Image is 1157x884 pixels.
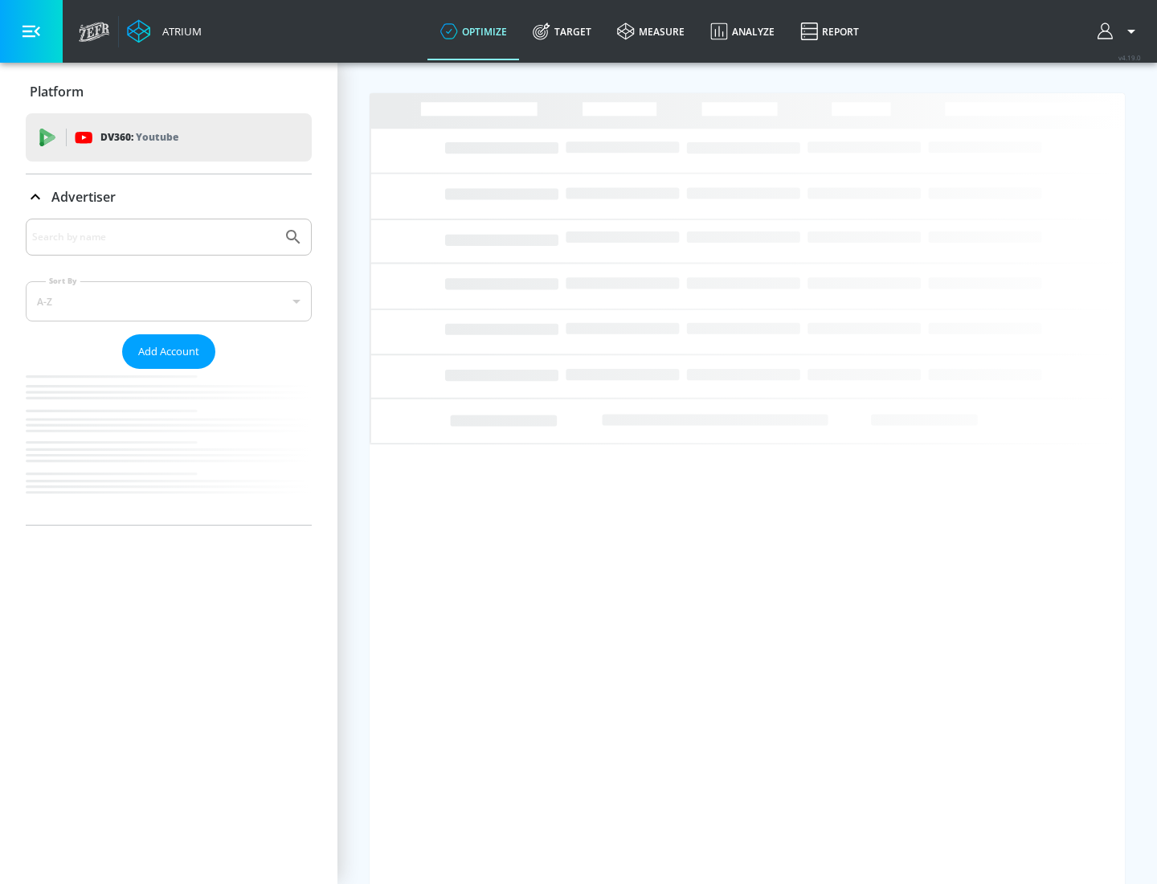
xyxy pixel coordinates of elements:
nav: list of Advertiser [26,369,312,525]
span: v 4.19.0 [1118,53,1141,62]
div: Atrium [156,24,202,39]
a: Target [520,2,604,60]
div: A-Z [26,281,312,321]
a: Report [787,2,872,60]
div: Platform [26,69,312,114]
div: Advertiser [26,174,312,219]
label: Sort By [46,276,80,286]
a: optimize [427,2,520,60]
a: Atrium [127,19,202,43]
p: Platform [30,83,84,100]
input: Search by name [32,227,276,248]
span: Add Account [138,342,199,361]
p: Advertiser [51,188,116,206]
div: DV360: Youtube [26,113,312,162]
a: measure [604,2,697,60]
p: DV360: [100,129,178,146]
a: Analyze [697,2,787,60]
div: Advertiser [26,219,312,525]
button: Add Account [122,334,215,369]
p: Youtube [136,129,178,145]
